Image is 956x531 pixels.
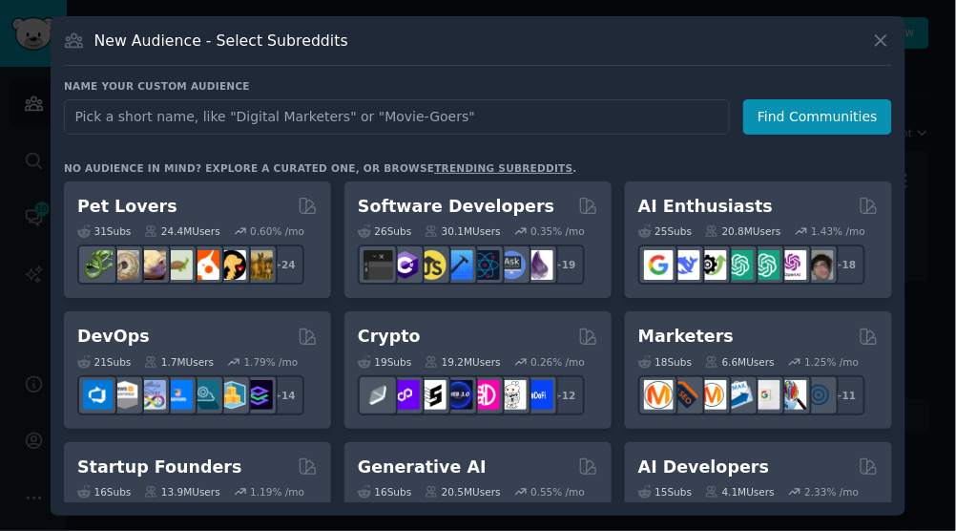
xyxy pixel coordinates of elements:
img: iOSProgramming [444,250,473,280]
img: PlatformEngineers [243,380,273,410]
div: 16 Sub s [358,485,411,499]
img: chatgpt_prompts_ [751,250,780,280]
div: + 19 [545,244,585,285]
img: GoogleGeminiAI [644,250,674,280]
button: Find Communities [743,99,892,135]
div: 18 Sub s [638,355,692,369]
div: + 18 [825,244,865,285]
img: ballpython [110,250,139,280]
img: 0xPolygon [390,380,420,410]
img: aws_cdk [217,380,246,410]
img: ethfinance [364,380,393,410]
div: 19.2M Users [425,355,500,369]
div: 20.5M Users [425,485,500,499]
div: 15 Sub s [638,485,692,499]
h2: Generative AI [358,456,487,479]
img: reactnative [470,250,500,280]
div: No audience in mind? Explore a curated one, or browse . [64,161,577,175]
div: 0.26 % /mo [530,355,585,369]
div: 19 Sub s [358,355,411,369]
img: learnjavascript [417,250,447,280]
img: AskComputerScience [497,250,527,280]
img: defiblockchain [470,380,500,410]
img: DeepSeek [671,250,700,280]
img: turtle [163,250,193,280]
img: MarketingResearch [778,380,807,410]
div: 26 Sub s [358,224,411,238]
div: + 12 [545,375,585,415]
div: 2.33 % /mo [805,485,860,499]
img: platformengineering [190,380,219,410]
img: cockatiel [190,250,219,280]
div: 1.7M Users [144,355,214,369]
a: trending subreddits [434,162,572,174]
img: Emailmarketing [724,380,754,410]
img: OnlineMarketing [804,380,834,410]
img: PetAdvice [217,250,246,280]
img: leopardgeckos [136,250,166,280]
div: 1.43 % /mo [811,224,865,238]
div: 1.19 % /mo [250,485,304,499]
img: ArtificalIntelligence [804,250,834,280]
div: 0.35 % /mo [530,224,585,238]
h2: Startup Founders [77,456,241,479]
div: 6.6M Users [705,355,775,369]
h2: AI Enthusiasts [638,195,773,219]
div: 4.1M Users [705,485,775,499]
img: chatgpt_promptDesign [724,250,754,280]
img: csharp [390,250,420,280]
div: 20.8M Users [705,224,780,238]
img: content_marketing [644,380,674,410]
div: 31 Sub s [77,224,131,238]
h2: Pet Lovers [77,195,177,219]
div: + 24 [264,244,304,285]
img: OpenAIDev [778,250,807,280]
div: 16 Sub s [77,485,131,499]
div: + 14 [264,375,304,415]
h2: Software Developers [358,195,554,219]
img: web3 [444,380,473,410]
h3: New Audience - Select Subreddits [94,31,348,51]
div: 0.60 % /mo [250,224,304,238]
div: 30.1M Users [425,224,500,238]
img: googleads [751,380,780,410]
div: 25 Sub s [638,224,692,238]
div: + 11 [825,375,865,415]
div: 13.9M Users [144,485,219,499]
img: CryptoNews [497,380,527,410]
div: 1.25 % /mo [805,355,860,369]
img: ethstaker [417,380,447,410]
h2: Crypto [358,325,421,349]
img: herpetology [83,250,113,280]
input: Pick a short name, like "Digital Marketers" or "Movie-Goers" [64,99,730,135]
h3: Name your custom audience [64,79,892,93]
h2: AI Developers [638,456,769,479]
h2: Marketers [638,325,734,349]
img: azuredevops [83,380,113,410]
img: AItoolsCatalog [697,250,727,280]
img: dogbreed [243,250,273,280]
img: DevOpsLinks [163,380,193,410]
div: 21 Sub s [77,355,131,369]
img: Docker_DevOps [136,380,166,410]
img: bigseo [671,380,700,410]
div: 0.55 % /mo [530,485,585,499]
img: AWS_Certified_Experts [110,380,139,410]
div: 24.4M Users [144,224,219,238]
h2: DevOps [77,325,150,349]
img: defi_ [524,380,553,410]
img: AskMarketing [697,380,727,410]
img: elixir [524,250,553,280]
div: 1.79 % /mo [244,355,299,369]
img: software [364,250,393,280]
